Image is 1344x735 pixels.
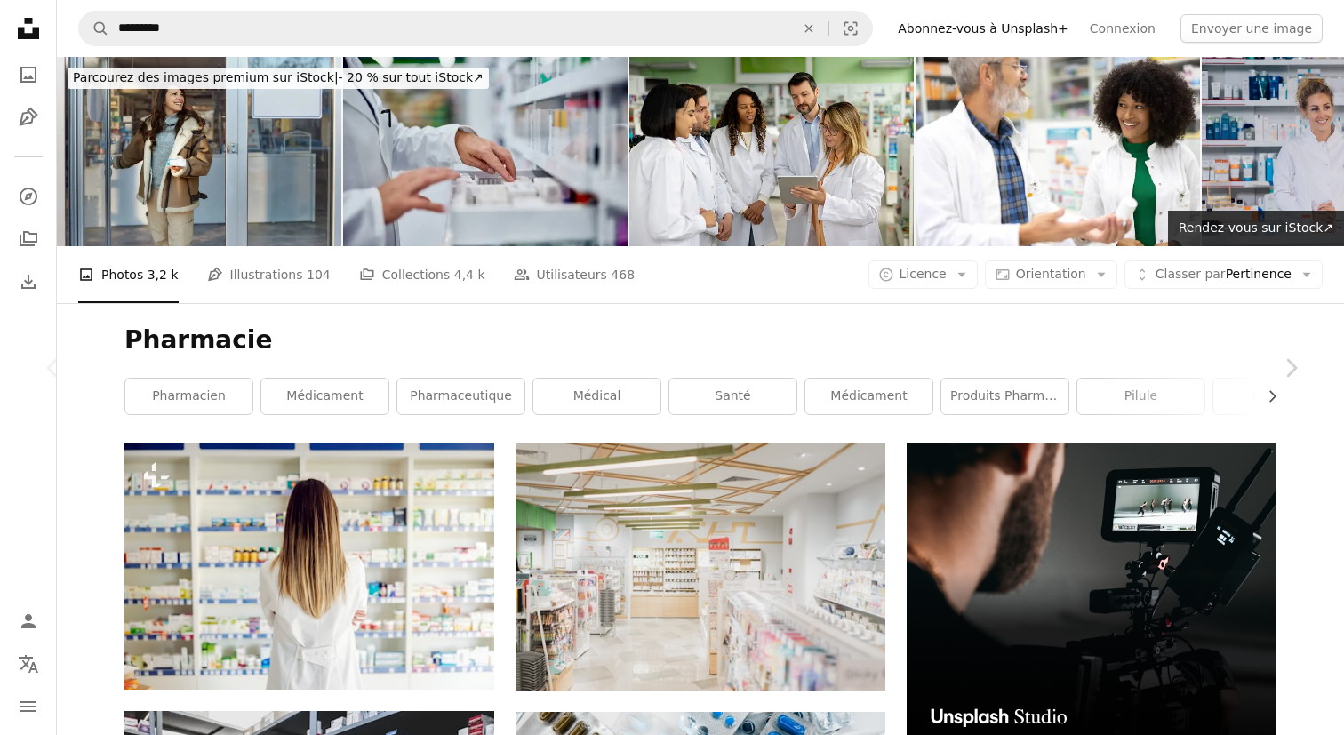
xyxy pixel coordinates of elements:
a: Collections [11,221,46,257]
a: Explorer [11,179,46,214]
form: Rechercher des visuels sur tout le site [78,11,873,46]
a: Produits pharmaceutiques [941,379,1068,414]
img: magasin vide peint en blanc [516,443,885,691]
h1: Pharmacie [124,324,1276,356]
button: Menu [11,689,46,724]
a: Femme apothicaire dos tourné debout à la pharmacie et regardant des médicaments et des drogues. [124,558,494,574]
button: Recherche de visuels [829,12,872,45]
a: Illustrations [11,100,46,135]
div: - 20 % sur tout iStock ↗ [68,68,489,89]
img: Femme apothicaire dos tourné debout à la pharmacie et regardant des médicaments et des drogues. [124,443,494,690]
button: Envoyer une image [1180,14,1323,43]
span: 4,4 k [454,265,485,284]
span: 104 [307,265,331,284]
a: Collections 4,4 k [359,246,485,303]
a: pharmacien [125,379,252,414]
a: Médicament [261,379,388,414]
button: Orientation [985,260,1117,289]
a: Suivant [1237,283,1344,453]
span: Rendez-vous sur iStock ↗ [1179,220,1333,235]
span: 468 [611,265,635,284]
span: Orientation [1016,267,1086,281]
a: Rendez-vous sur iStock↗ [1168,211,1344,246]
button: Langue [11,646,46,682]
a: Connexion / S’inscrire [11,603,46,639]
img: Une jeune pharmacienne africaine et son collègue expérimenté en coworking [916,57,1200,246]
img: Vue latérale d’un homme qui cherche quelque chose dans le tiroir, travaille comme pharmacien. [343,57,628,246]
span: Parcourez des images premium sur iStock | [73,70,339,84]
button: Licence [868,260,978,289]
span: Classer par [1156,267,1226,281]
a: pharmaceutique [397,379,524,414]
a: Connexion [1079,14,1166,43]
span: Pertinence [1156,266,1292,284]
a: santé [669,379,796,414]
img: Femme heureuse sortant de la pharmacie. [57,57,341,246]
span: Licence [900,267,947,281]
button: Rechercher sur Unsplash [79,12,109,45]
a: médical [533,379,660,414]
button: Classer parPertinence [1124,260,1323,289]
a: docteur [1213,379,1340,414]
a: Abonnez-vous à Unsplash+ [887,14,1079,43]
a: médicament [805,379,932,414]
a: Historique de téléchargement [11,264,46,300]
a: magasin vide peint en blanc [516,559,885,575]
a: Parcourez des images premium sur iStock|- 20 % sur tout iStock↗ [57,57,500,100]
a: Illustrations 104 [207,246,331,303]
a: Photos [11,57,46,92]
button: Effacer [789,12,828,45]
img: Formation d’un pharmacien d’un groupe d’employés dans une pharmacie [629,57,914,246]
a: pilule [1077,379,1204,414]
a: Utilisateurs 468 [514,246,636,303]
